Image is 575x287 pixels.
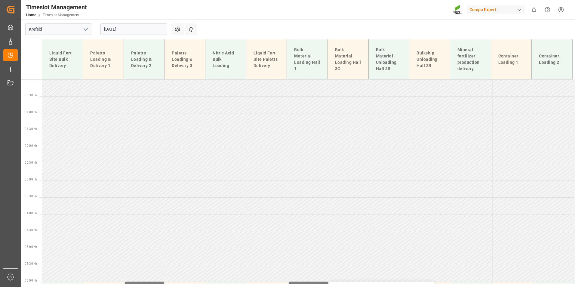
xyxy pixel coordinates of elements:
div: Mineral fertilizer production delivery [455,44,486,74]
div: Container Loading 1 [496,51,527,68]
span: 01:30 Hr [25,127,37,131]
button: show 0 new notifications [527,3,541,17]
span: 05:00 Hr [25,245,37,248]
div: Nitric Acid Bulk Loading [210,48,241,71]
div: Paletts Loading & Delivery 1 [88,48,119,71]
span: 03:30 Hr [25,195,37,198]
span: 04:30 Hr [25,228,37,232]
input: DD.MM.YYYY [100,23,167,35]
span: 03:00 Hr [25,178,37,181]
input: Type to search/select [25,23,92,35]
div: Liquid Fert Site Paletts Delivery [251,48,282,71]
a: Home [26,13,36,17]
span: 05:30 Hr [25,262,37,265]
span: 04:00 Hr [25,211,37,215]
button: open menu [81,25,90,34]
div: Timeslot Management [26,3,87,12]
span: 02:30 Hr [25,161,37,164]
div: Paletts Loading & Delivery 3 [169,48,200,71]
button: Compo Expert [467,4,527,15]
div: Bulkship Unloading Hall 3B [414,48,445,71]
span: 01:00 Hr [25,110,37,114]
span: 06:00 Hr [25,279,37,282]
div: Liquid Fert Site Bulk Delivery [47,48,78,71]
div: Compo Expert [467,5,525,14]
div: Bulk Material Loading Hall 1 [292,44,323,74]
span: 00:30 Hr [25,94,37,97]
div: Paletts Loading & Delivery 2 [129,48,160,71]
button: Help Center [541,3,554,17]
div: Container Loading 2 [537,51,567,68]
div: Bulk Material Unloading Hall 3B [374,44,404,74]
div: Bulk Material Loading Hall 3C [333,44,364,74]
span: 02:00 Hr [25,144,37,147]
img: Screenshot%202023-09-29%20at%2010.02.21.png_1712312052.png [453,5,463,15]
